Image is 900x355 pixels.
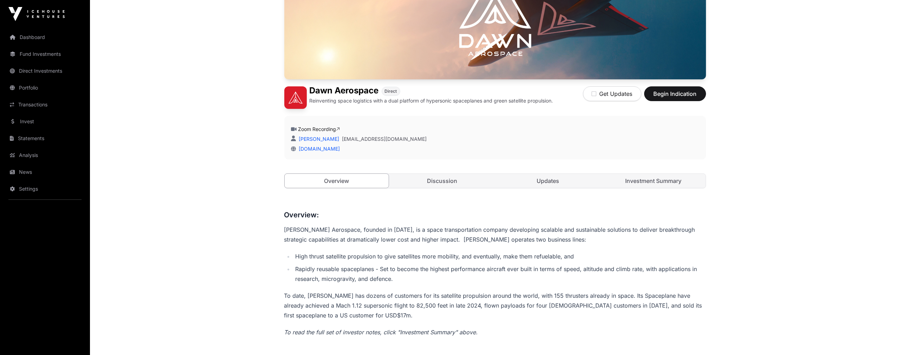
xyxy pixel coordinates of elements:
img: Icehouse Ventures Logo [8,7,65,21]
span: Begin Indication [653,90,697,98]
a: Overview [284,173,389,188]
div: チャットウィジェット [865,321,900,355]
a: Discussion [390,174,494,188]
h3: Overview: [284,209,706,221]
span: Direct [385,88,397,94]
a: Updates [496,174,600,188]
a: Analysis [6,147,84,163]
a: News [6,164,84,180]
a: Statements [6,131,84,146]
button: Begin Indication [644,86,706,101]
a: Transactions [6,97,84,112]
a: Zoom Recording [298,126,340,132]
a: Direct Investments [6,63,84,79]
a: Portfolio [6,80,84,96]
a: Fund Investments [6,46,84,62]
iframe: Chat Widget [865,321,900,355]
a: [DOMAIN_NAME] [296,146,340,152]
h1: Dawn Aerospace [310,86,379,96]
li: High thrust satellite propulsion to give satellites more mobility, and eventually, make them refu... [293,251,706,261]
button: Get Updates [583,86,641,101]
a: Invest [6,114,84,129]
li: Rapidly reusable spaceplanes - Set to become the highest performance aircraft ever built in terms... [293,264,706,284]
a: Dashboard [6,29,84,45]
em: To read the full set of investor notes, click "Investment Summary" above. [284,329,478,336]
nav: Tabs [285,174,706,188]
p: [PERSON_NAME] Aerospace, founded in [DATE], is a space transportation company developing scalable... [284,225,706,244]
a: Begin Indication [644,93,706,100]
a: [PERSON_NAME] [298,136,339,142]
a: [EMAIL_ADDRESS][DOMAIN_NAME] [342,136,427,143]
p: To date, [PERSON_NAME] has dozens of customers for its satellite propulsion around the world, wit... [284,291,706,320]
p: Reinventing space logistics with a dual platform of hypersonic spaceplanes and green satellite pr... [310,97,553,104]
a: Investment Summary [601,174,706,188]
img: Dawn Aerospace [284,86,307,109]
a: Settings [6,181,84,197]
